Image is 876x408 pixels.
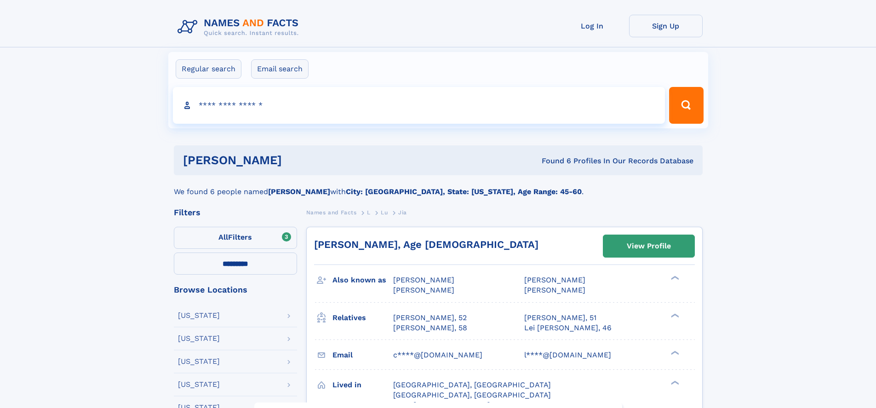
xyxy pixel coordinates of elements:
[178,335,220,342] div: [US_STATE]
[306,207,357,218] a: Names and Facts
[173,87,665,124] input: search input
[669,87,703,124] button: Search Button
[393,286,454,294] span: [PERSON_NAME]
[393,391,551,399] span: [GEOGRAPHIC_DATA], [GEOGRAPHIC_DATA]
[178,381,220,388] div: [US_STATE]
[555,15,629,37] a: Log In
[412,156,693,166] div: Found 6 Profiles In Our Records Database
[627,236,671,257] div: View Profile
[314,239,538,250] a: [PERSON_NAME], Age [DEMOGRAPHIC_DATA]
[183,155,412,166] h1: [PERSON_NAME]
[178,312,220,319] div: [US_STATE]
[332,377,393,393] h3: Lived in
[174,15,306,40] img: Logo Names and Facts
[381,207,388,218] a: Lu
[524,276,585,284] span: [PERSON_NAME]
[367,209,371,216] span: L
[176,59,241,79] label: Regular search
[174,208,297,217] div: Filters
[393,313,467,323] a: [PERSON_NAME], 52
[393,323,467,333] a: [PERSON_NAME], 58
[268,187,330,196] b: [PERSON_NAME]
[669,379,680,385] div: ❯
[524,313,596,323] a: [PERSON_NAME], 51
[393,276,454,284] span: [PERSON_NAME]
[398,209,407,216] span: Jia
[218,233,228,241] span: All
[669,350,680,356] div: ❯
[174,286,297,294] div: Browse Locations
[367,207,371,218] a: L
[174,175,703,197] div: We found 6 people named with .
[251,59,309,79] label: Email search
[669,275,680,281] div: ❯
[332,310,393,326] h3: Relatives
[524,286,585,294] span: [PERSON_NAME]
[174,227,297,249] label: Filters
[524,323,612,333] a: Lei [PERSON_NAME], 46
[603,235,694,257] a: View Profile
[669,312,680,318] div: ❯
[629,15,703,37] a: Sign Up
[346,187,582,196] b: City: [GEOGRAPHIC_DATA], State: [US_STATE], Age Range: 45-60
[393,380,551,389] span: [GEOGRAPHIC_DATA], [GEOGRAPHIC_DATA]
[178,358,220,365] div: [US_STATE]
[332,272,393,288] h3: Also known as
[332,347,393,363] h3: Email
[381,209,388,216] span: Lu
